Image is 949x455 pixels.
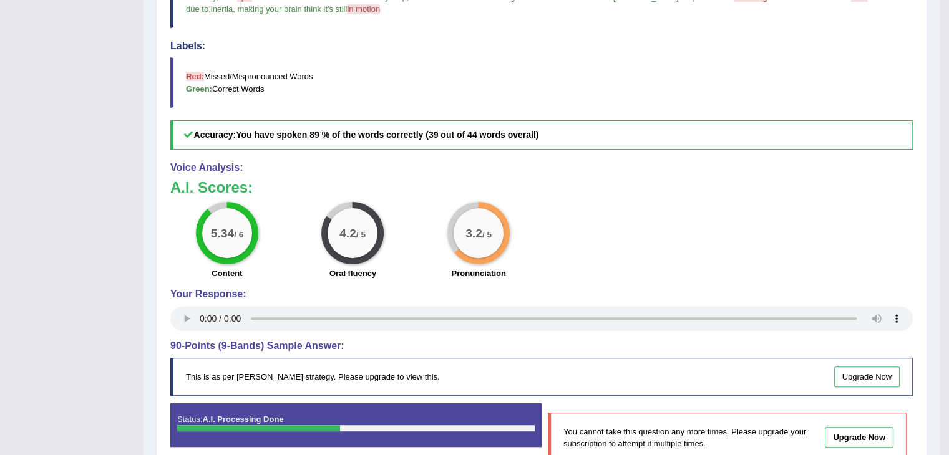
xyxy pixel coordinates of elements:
[482,229,492,239] small: / 5
[356,229,366,239] small: / 5
[202,414,283,424] strong: A.I. Processing Done
[211,226,234,240] big: 5.34
[170,358,913,396] div: This is as per [PERSON_NAME] strategy. Please upgrade to view this.
[170,403,542,447] div: Status:
[170,120,913,150] h5: Accuracy:
[233,4,235,14] span: ,
[170,41,913,52] h4: Labels:
[563,426,811,449] p: You cannot take this question any more times. Please upgrade your subscription to attempt it mult...
[170,57,913,107] blockquote: Missed/Mispronounced Words Correct Words
[212,267,242,279] label: Content
[170,162,913,173] h4: Voice Analysis:
[329,267,376,279] label: Oral fluency
[465,226,482,240] big: 3.2
[236,130,538,140] b: You have spoken 89 % of the words correctly (39 out of 44 words overall)
[340,226,357,240] big: 4.2
[234,229,243,239] small: / 6
[451,267,505,279] label: Pronunciation
[170,340,913,352] h4: 90-Points (9-Bands) Sample Answer:
[834,366,900,387] a: Upgrade Now
[170,179,253,196] b: A.I. Scores:
[825,427,893,448] a: Upgrade Now
[170,289,913,300] h4: Your Response:
[186,72,204,81] b: Red:
[237,4,347,14] span: making your brain think it's still
[347,4,380,14] span: in motion
[186,84,212,93] b: Green:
